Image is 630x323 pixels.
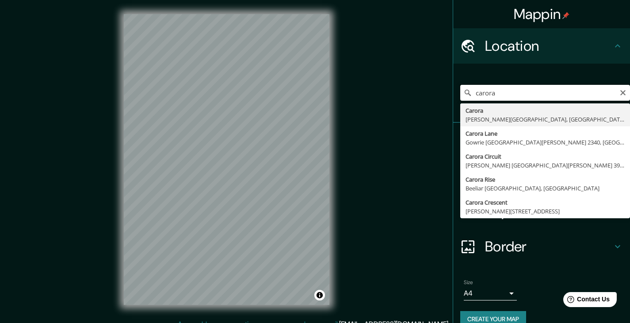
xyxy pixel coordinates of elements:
[466,115,625,124] div: [PERSON_NAME][GEOGRAPHIC_DATA], [GEOGRAPHIC_DATA]
[466,161,625,170] div: [PERSON_NAME] [GEOGRAPHIC_DATA][PERSON_NAME] 3978, [GEOGRAPHIC_DATA]
[466,207,625,216] div: [PERSON_NAME][STREET_ADDRESS]
[314,290,325,300] button: Toggle attribution
[460,85,630,101] input: Pick your city or area
[551,289,620,313] iframe: Help widget launcher
[466,152,625,161] div: Carora Circuit
[464,279,473,286] label: Size
[466,106,625,115] div: Carora
[514,5,570,23] h4: Mappin
[453,28,630,64] div: Location
[453,229,630,264] div: Border
[464,286,517,300] div: A4
[124,14,329,305] canvas: Map
[466,198,625,207] div: Carora Crescent
[466,175,625,184] div: Carora Rise
[466,184,625,193] div: Beeliar [GEOGRAPHIC_DATA], [GEOGRAPHIC_DATA]
[453,123,630,158] div: Pins
[485,37,612,55] h4: Location
[453,194,630,229] div: Layout
[485,238,612,255] h4: Border
[485,202,612,220] h4: Layout
[466,138,625,147] div: Gowrie [GEOGRAPHIC_DATA][PERSON_NAME] 2340, [GEOGRAPHIC_DATA]
[619,88,626,96] button: Clear
[453,158,630,194] div: Style
[466,129,625,138] div: Carora Lane
[562,12,569,19] img: pin-icon.png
